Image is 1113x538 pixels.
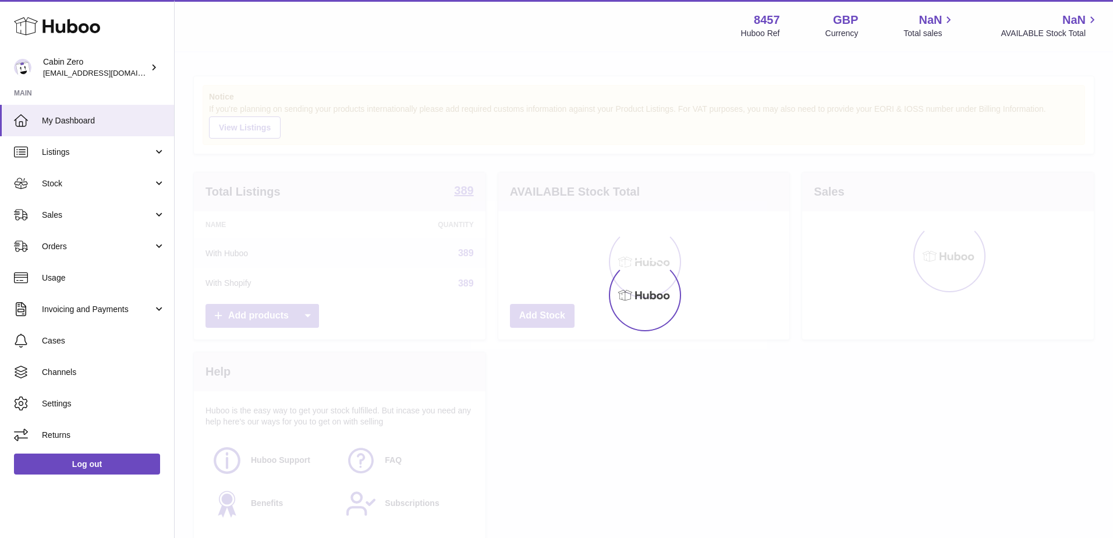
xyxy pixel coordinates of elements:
span: NaN [1062,12,1086,28]
span: Total sales [903,28,955,39]
span: Listings [42,147,153,158]
span: Settings [42,398,165,409]
span: Invoicing and Payments [42,304,153,315]
span: Sales [42,210,153,221]
a: NaN Total sales [903,12,955,39]
div: Huboo Ref [741,28,780,39]
div: Cabin Zero [43,56,148,79]
span: Stock [42,178,153,189]
strong: 8457 [754,12,780,28]
span: Orders [42,241,153,252]
img: internalAdmin-8457@internal.huboo.com [14,59,31,76]
span: [EMAIL_ADDRESS][DOMAIN_NAME] [43,68,171,77]
span: Channels [42,367,165,378]
a: NaN AVAILABLE Stock Total [1001,12,1099,39]
span: Returns [42,430,165,441]
span: Cases [42,335,165,346]
div: Currency [825,28,859,39]
span: Usage [42,272,165,284]
span: AVAILABLE Stock Total [1001,28,1099,39]
span: NaN [919,12,942,28]
a: Log out [14,454,160,475]
span: My Dashboard [42,115,165,126]
strong: GBP [833,12,858,28]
